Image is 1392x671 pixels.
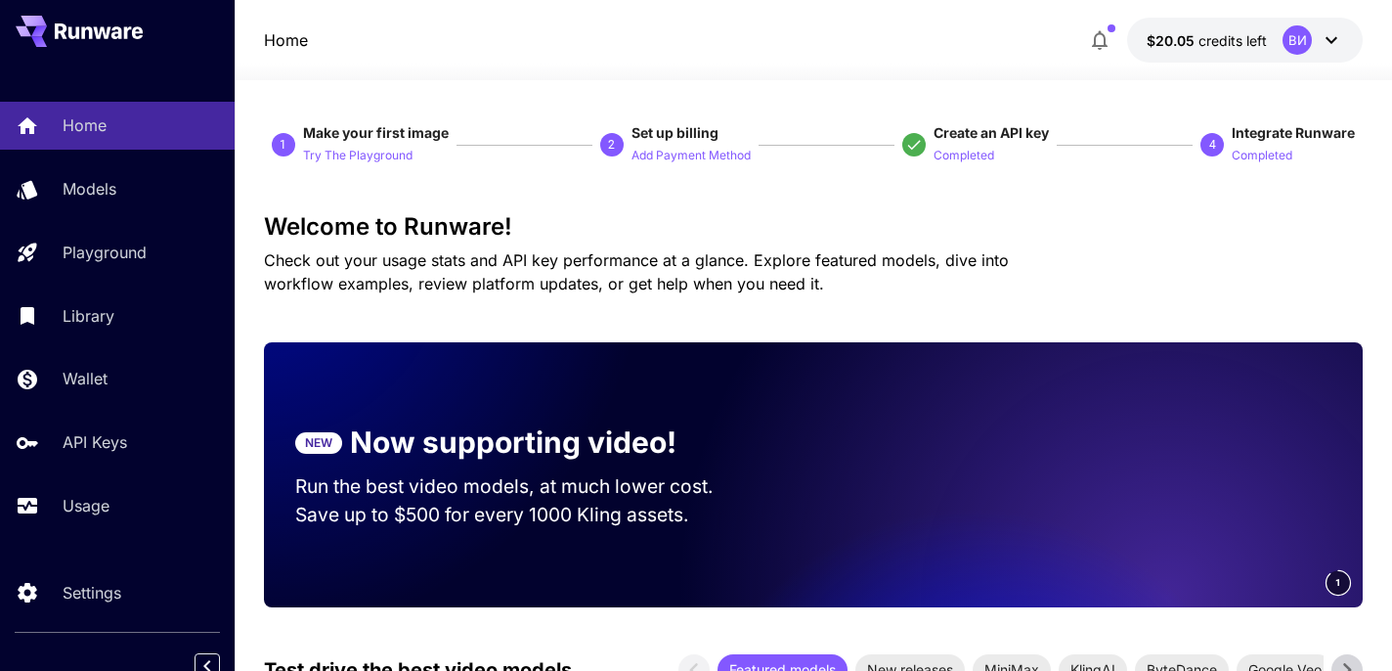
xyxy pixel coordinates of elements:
[264,28,308,52] a: Home
[63,241,147,264] p: Playground
[631,124,718,141] span: Set up billing
[350,421,676,465] p: Now supporting video!
[1147,32,1198,49] span: $20.05
[1209,136,1216,154] p: 4
[1232,124,1355,141] span: Integrate Runware
[1283,25,1312,55] div: ВИ
[631,143,751,166] button: Add Payment Method
[63,430,127,454] p: API Keys
[934,147,994,165] p: Completed
[264,213,1364,241] h3: Welcome to Runware!
[608,136,615,154] p: 2
[303,124,449,141] span: Make your first image
[631,147,751,165] p: Add Payment Method
[1335,575,1341,590] span: 1
[303,147,413,165] p: Try The Playground
[1232,147,1292,165] p: Completed
[295,472,751,501] p: Run the best video models, at much lower cost.
[264,250,1009,293] span: Check out your usage stats and API key performance at a glance. Explore featured models, dive int...
[63,367,108,390] p: Wallet
[264,28,308,52] nav: breadcrumb
[1127,18,1363,63] button: $20.05ВИ
[1198,32,1267,49] span: credits left
[934,143,994,166] button: Completed
[295,501,751,529] p: Save up to $500 for every 1000 Kling assets.
[63,113,107,137] p: Home
[1147,30,1267,51] div: $20.05
[305,434,332,452] p: NEW
[63,581,121,604] p: Settings
[934,124,1049,141] span: Create an API key
[63,494,109,517] p: Usage
[63,304,114,328] p: Library
[63,177,116,201] p: Models
[1232,143,1292,166] button: Completed
[303,143,413,166] button: Try The Playground
[280,136,286,154] p: 1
